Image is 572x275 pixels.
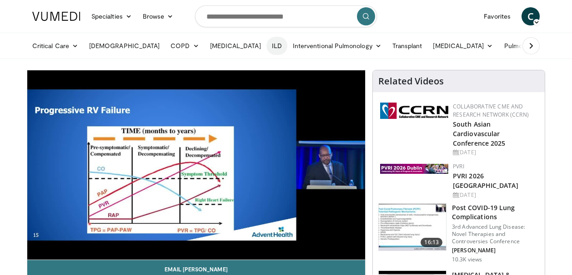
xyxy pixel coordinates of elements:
[453,103,529,118] a: Collaborative CME and Research Network (CCRN)
[452,247,539,254] p: [PERSON_NAME]
[522,7,540,25] a: C
[453,148,537,157] div: [DATE]
[380,164,448,174] img: 33783847-ac93-4ca7-89f8-ccbd48ec16ca.webp.150x105_q85_autocrop_double_scale_upscale_version-0.2.jpg
[453,162,464,170] a: PVRI
[84,37,165,55] a: [DEMOGRAPHIC_DATA]
[380,103,448,119] img: a04ee3ba-8487-4636-b0fb-5e8d268f3737.png.150x105_q85_autocrop_double_scale_upscale_version-0.2.png
[478,7,516,25] a: Favorites
[452,256,482,263] p: 10.3K views
[421,238,442,247] span: 16:13
[205,37,266,55] a: [MEDICAL_DATA]
[452,223,539,245] p: 3rd Advanced Lung Disease: Novel Therapies and Controversies Conference
[266,37,287,55] a: ILD
[387,37,428,55] a: Transplant
[452,203,539,221] h3: Post COVID-19 Lung Complications
[165,37,204,55] a: COPD
[32,12,80,21] img: VuMedi Logo
[195,5,377,27] input: Search topics, interventions
[378,76,444,87] h4: Related Videos
[27,70,365,260] video-js: Video Player
[378,203,539,263] a: 16:13 Post COVID-19 Lung Complications 3rd Advanced Lung Disease: Novel Therapies and Controversi...
[453,120,506,147] a: South Asian Cardiovascular Conference 2025
[137,7,179,25] a: Browse
[427,37,498,55] a: [MEDICAL_DATA]
[86,7,137,25] a: Specialties
[453,191,537,199] div: [DATE]
[453,172,518,190] a: PVRI 2026 [GEOGRAPHIC_DATA]
[287,37,387,55] a: Interventional Pulmonology
[379,204,446,251] img: 667297da-f7fe-4586-84bf-5aeb1aa9adcb.150x105_q85_crop-smart_upscale.jpg
[27,37,84,55] a: Critical Care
